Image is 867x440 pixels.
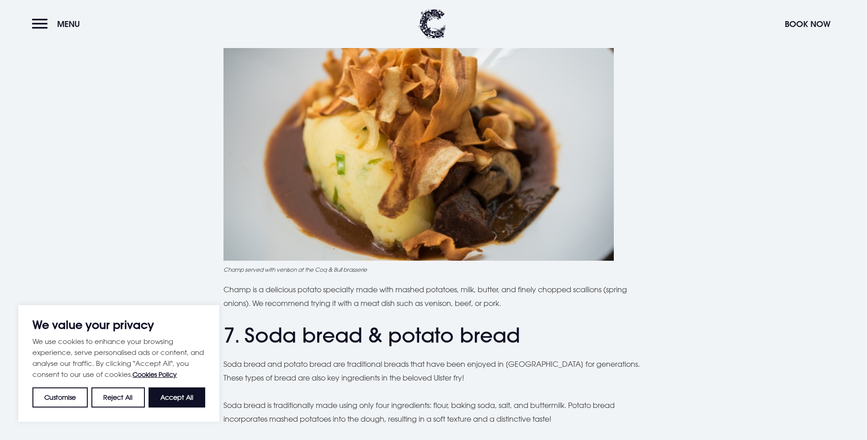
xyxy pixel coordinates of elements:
figcaption: Champ served with venison at the Coq & Bull brasserie [223,265,644,274]
a: Cookies Policy [133,370,177,378]
button: Menu [32,14,85,34]
button: Customise [32,387,88,408]
img: Traditional Northern Irish champ with venison [223,0,614,261]
div: We value your privacy [18,305,219,422]
span: Menu [57,19,80,29]
p: Soda bread and potato bread are traditional breads that have been enjoyed in [GEOGRAPHIC_DATA] fo... [223,357,644,385]
button: Accept All [149,387,205,408]
h2: 7. Soda bread & potato bread [223,323,644,348]
p: We value your privacy [32,319,205,330]
p: Champ is a delicious potato specialty made with mashed potatoes, milk, butter, and finely chopped... [223,283,644,311]
p: We use cookies to enhance your browsing experience, serve personalised ads or content, and analys... [32,336,205,380]
button: Book Now [780,14,835,34]
img: Clandeboye Lodge [419,9,446,39]
button: Reject All [91,387,144,408]
p: Soda bread is traditionally made using only four ingredients: flour, baking soda, salt, and butte... [223,398,644,426]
